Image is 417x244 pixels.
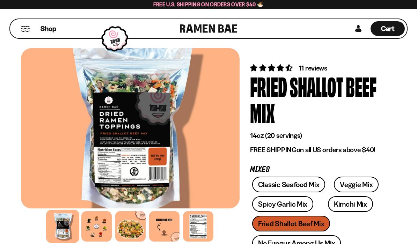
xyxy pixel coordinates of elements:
strong: FREE SHIPPING [250,146,296,154]
a: Veggie Mix [334,177,379,192]
p: on all US orders above $40! [250,146,386,154]
p: Mixes [250,167,386,173]
p: 14oz (20 servings) [250,131,386,140]
span: Shop [41,24,56,34]
div: Mix [250,99,275,125]
a: Spicy Garlic Mix [252,196,313,212]
div: Fried [250,73,287,99]
span: 11 reviews [299,64,327,72]
div: Beef [346,73,376,99]
div: Cart [371,19,405,38]
span: 4.64 stars [250,64,294,72]
button: Mobile Menu Trigger [21,26,30,32]
div: Shallot [290,73,343,99]
span: Free U.S. Shipping on Orders over $40 🍜 [153,1,264,8]
a: Classic Seafood Mix [252,177,325,192]
a: Kimchi Mix [328,196,373,212]
a: Shop [41,21,56,36]
span: Cart [381,24,395,33]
